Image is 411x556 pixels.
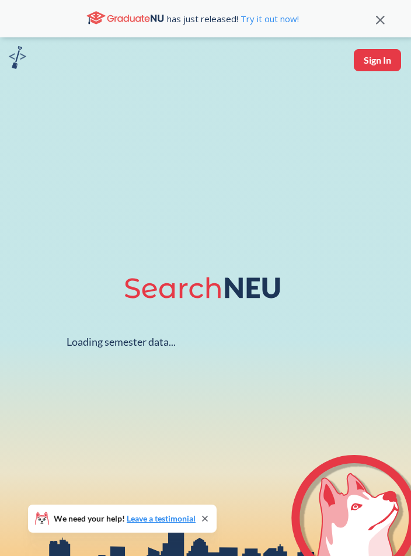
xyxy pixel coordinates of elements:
a: Try it out now! [238,13,299,25]
span: has just released! [167,12,299,25]
button: Sign In [354,49,401,71]
div: Loading semester data... [67,335,176,349]
span: We need your help! [54,515,196,523]
a: sandbox logo [9,46,26,72]
a: Leave a testimonial [127,513,196,523]
img: sandbox logo [9,46,26,69]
